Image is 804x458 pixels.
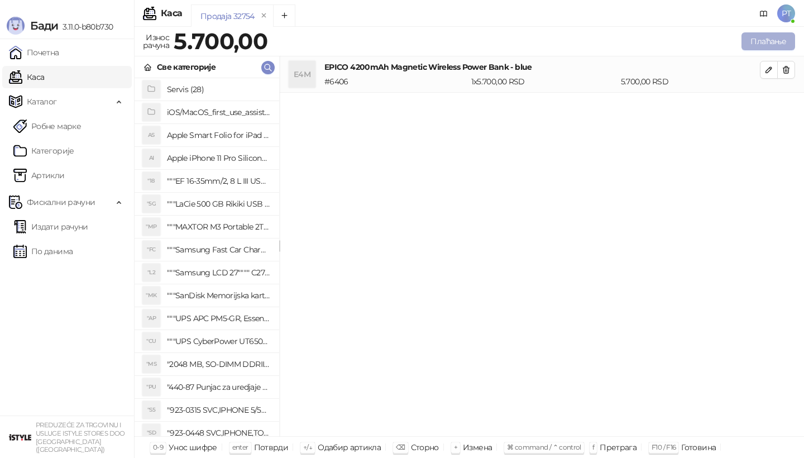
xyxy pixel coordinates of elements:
span: ⌫ [396,443,405,451]
div: Измена [463,440,492,455]
div: "L2 [142,264,160,282]
button: Плаћање [741,32,795,50]
h4: "2048 MB, SO-DIMM DDRII, 667 MHz, Napajanje 1,8 0,1 V, Latencija CL5" [167,355,270,373]
h4: """Samsung Fast Car Charge Adapter, brzi auto punja_, boja crna""" [167,241,270,259]
h4: """UPS CyberPower UT650EG, 650VA/360W , line-int., s_uko, desktop""" [167,332,270,350]
span: enter [232,443,248,451]
div: "PU [142,378,160,396]
a: Каса [9,66,44,88]
span: Каталог [27,90,57,113]
div: Готовина [681,440,716,455]
span: 3.11.0-b80b730 [58,22,113,32]
div: Претрага [600,440,636,455]
div: "5G [142,195,160,213]
a: Почетна [9,41,59,64]
div: AI [142,149,160,167]
h4: """Samsung LCD 27"""" C27F390FHUXEN""" [167,264,270,282]
span: Бади [30,19,58,32]
a: Документација [755,4,773,22]
div: Сторно [411,440,439,455]
span: f [592,443,594,451]
span: PT [777,4,795,22]
div: "S5 [142,401,160,419]
span: + [454,443,457,451]
div: "CU [142,332,160,350]
div: 1 x 5.700,00 RSD [469,75,619,88]
h4: iOS/MacOS_first_use_assistance (4) [167,103,270,121]
h4: Servis (28) [167,80,270,98]
span: 0-9 [153,443,163,451]
h4: Apple Smart Folio for iPad mini (A17 Pro) - Sage [167,126,270,144]
h4: """SanDisk Memorijska kartica 256GB microSDXC sa SD adapterom SDSQXA1-256G-GN6MA - Extreme PLUS, ... [167,287,270,304]
div: Одабир артикла [318,440,381,455]
div: Унос шифре [169,440,217,455]
div: E4M [289,61,315,88]
span: F10 / F16 [652,443,676,451]
a: ArtikliАртикли [13,164,65,187]
h4: """MAXTOR M3 Portable 2TB 2.5"""" crni eksterni hard disk HX-M201TCB/GM""" [167,218,270,236]
div: AS [142,126,160,144]
h4: "923-0448 SVC,IPHONE,TOURQUE DRIVER KIT .65KGF- CM Šrafciger " [167,424,270,442]
h4: EPICO 4200mAh Magnetic Wireless Power Bank - blue [324,61,760,73]
div: "SD [142,424,160,442]
div: "MS [142,355,160,373]
button: remove [257,11,271,21]
div: Каса [161,9,182,18]
div: "18 [142,172,160,190]
div: Све категорије [157,61,216,73]
span: Фискални рачуни [27,191,95,213]
div: 5.700,00 RSD [619,75,762,88]
div: Износ рачуна [141,30,171,53]
button: Add tab [273,4,295,27]
h4: Apple iPhone 11 Pro Silicone Case - Black [167,149,270,167]
a: Робне марке [13,115,81,137]
h4: """EF 16-35mm/2, 8 L III USM""" [167,172,270,190]
img: Logo [7,17,25,35]
a: Категорије [13,140,74,162]
div: "MP [142,218,160,236]
div: "AP [142,309,160,327]
a: Издати рачуни [13,216,88,238]
div: # 6406 [322,75,469,88]
a: По данима [13,240,73,263]
div: grid [135,78,279,436]
strong: 5.700,00 [174,27,267,55]
h4: """UPS APC PM5-GR, Essential Surge Arrest,5 utic_nica""" [167,309,270,327]
div: Продаја 32754 [200,10,255,22]
span: ⌘ command / ⌃ control [507,443,581,451]
div: "MK [142,287,160,304]
img: 64x64-companyLogo-77b92cf4-9946-4f36-9751-bf7bb5fd2c7d.png [9,426,31,449]
div: Потврди [254,440,289,455]
h4: """LaCie 500 GB Rikiki USB 3.0 / Ultra Compact & Resistant aluminum / USB 3.0 / 2.5""""""" [167,195,270,213]
div: "FC [142,241,160,259]
h4: "923-0315 SVC,IPHONE 5/5S BATTERY REMOVAL TRAY Držač za iPhone sa kojim se otvara display [167,401,270,419]
h4: "440-87 Punjac za uredjaje sa micro USB portom 4/1, Stand." [167,378,270,396]
span: ↑/↓ [303,443,312,451]
small: PREDUZEĆE ZA TRGOVINU I USLUGE ISTYLE STORES DOO [GEOGRAPHIC_DATA] ([GEOGRAPHIC_DATA]) [36,421,125,454]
